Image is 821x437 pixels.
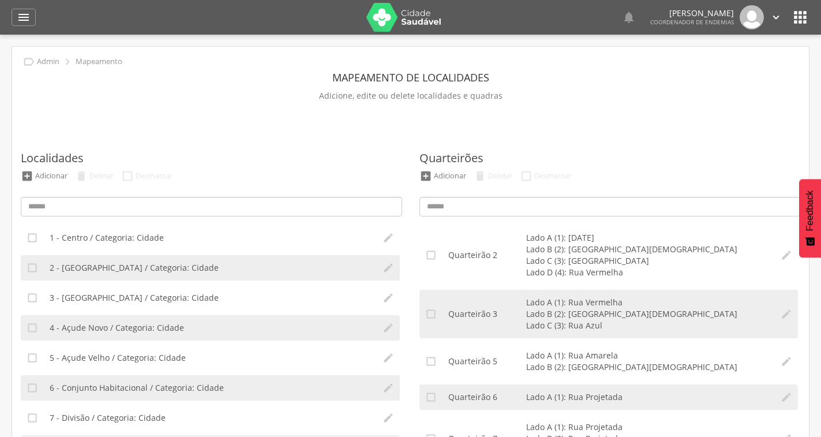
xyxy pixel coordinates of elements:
[488,171,512,181] div: Deletar
[76,57,122,66] p: Mapeamento
[27,292,38,304] i: 
[650,18,734,26] span: Coordenador de Endemias
[526,297,770,308] li: Lado A (1): Rua Vermelha
[805,191,815,231] span: Feedback
[50,262,219,274] span: 2 - [GEOGRAPHIC_DATA] / Categoria: Cidade
[35,171,68,181] div: Adicionar
[383,382,394,394] i: 
[799,179,821,257] button: Feedback - Mostrar pesquisa
[383,322,394,334] i: 
[383,292,394,304] i: 
[526,244,770,255] li: Lado B (2): [GEOGRAPHIC_DATA][DEMOGRAPHIC_DATA]
[770,5,782,29] a: 
[50,292,219,304] span: 3 - [GEOGRAPHIC_DATA] / Categoria: Cidade
[383,412,394,424] i: 
[61,55,74,68] i: 
[526,350,770,361] li: Lado A (1): Rua Amarela
[50,382,224,394] span: 6 - Conjunto Habitacional / Categoria: Cidade
[474,170,486,182] div: 
[425,356,437,367] i: 
[27,322,38,334] i: 
[526,308,770,320] li: Lado B (2): [GEOGRAPHIC_DATA][DEMOGRAPHIC_DATA]
[622,5,636,29] a: 
[448,249,526,261] div: Quarteirão 2
[781,308,792,320] i: 
[526,391,770,403] li: Lado A (1): Rua Projetada
[781,356,792,367] i: 
[526,361,770,373] li: Lado B (2): [GEOGRAPHIC_DATA][DEMOGRAPHIC_DATA]
[136,171,173,181] div: Desmarcar
[448,308,526,320] div: Quarteirão 3
[448,356,526,367] div: Quarteirão 5
[12,9,36,26] a: 
[526,255,770,267] li: Lado C (3): [GEOGRAPHIC_DATA]
[791,8,809,27] i: 
[50,232,164,244] span: 1 - Centro / Categoria: Cidade
[21,150,84,167] label: Localidades
[27,262,38,274] i: 
[383,262,394,274] i: 
[650,9,734,17] p: [PERSON_NAME]
[383,232,394,244] i: 
[622,10,636,24] i: 
[37,57,59,66] p: Admin
[17,10,31,24] i: 
[50,352,186,364] span: 5 - Açude Velho / Categoria: Cidade
[383,352,394,364] i: 
[425,391,437,403] i: 
[448,391,526,403] div: Quarteirão 6
[50,412,166,424] span: 7 - Divisão / Categoria: Cidade
[526,232,770,244] li: Lado A (1): [DATE]
[434,171,466,181] div: Adicionar
[534,171,571,181] div: Desmarcar
[27,382,38,394] i: 
[27,352,38,364] i: 
[121,170,134,182] div: 
[419,170,432,182] div: 
[781,249,792,261] i: 
[23,55,35,68] i: 
[27,232,38,244] i: 
[520,170,533,182] div: 
[425,308,437,320] i: 
[770,11,782,24] i: 
[419,150,483,167] label: Quarteirões
[75,170,88,182] div: 
[526,320,770,331] li: Lado C (3): Rua Azul
[526,267,770,278] li: Lado D (4): Rua Vermelha
[21,170,33,182] div: 
[21,67,800,88] header: Mapeamento de localidades
[781,391,792,403] i: 
[89,171,114,181] div: Deletar
[50,322,184,334] span: 4 - Açude Novo / Categoria: Cidade
[526,421,770,433] li: Lado A (1): Rua Projetada
[425,249,437,261] i: 
[21,88,800,104] p: Adicione, edite ou delete localidades e quadras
